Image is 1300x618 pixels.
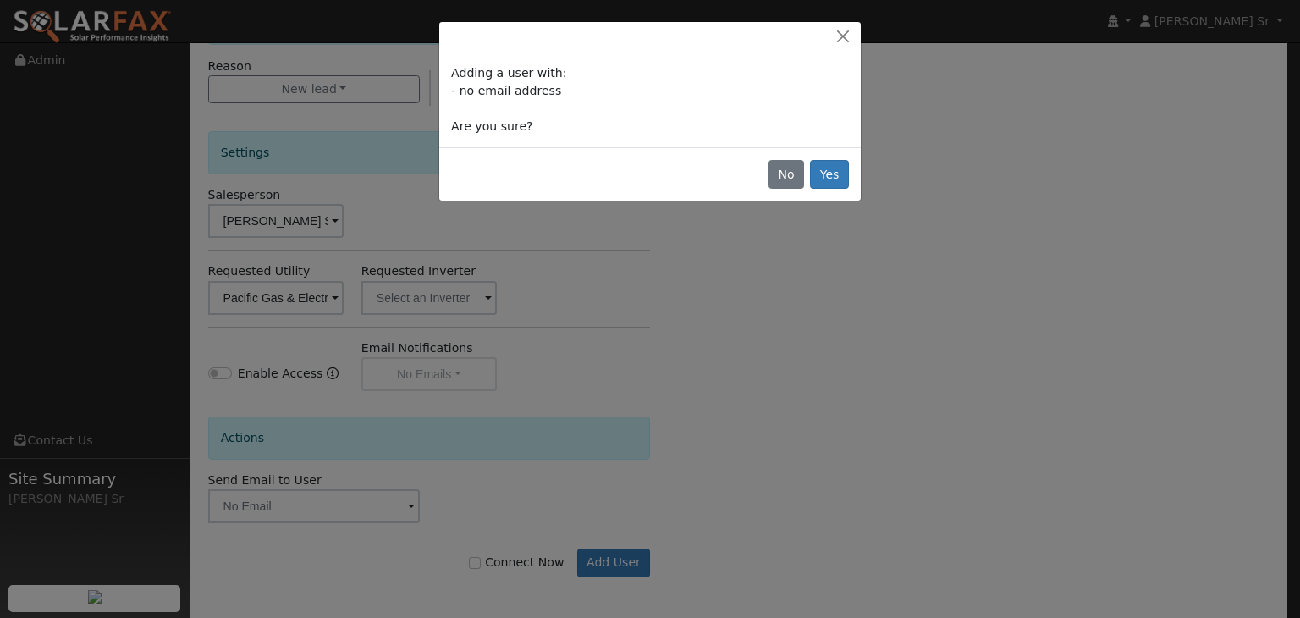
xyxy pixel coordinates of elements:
span: Adding a user with: [451,66,566,80]
button: Yes [810,160,849,189]
span: - no email address [451,84,561,97]
button: No [768,160,804,189]
button: Close [831,28,855,46]
span: Are you sure? [451,119,532,133]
